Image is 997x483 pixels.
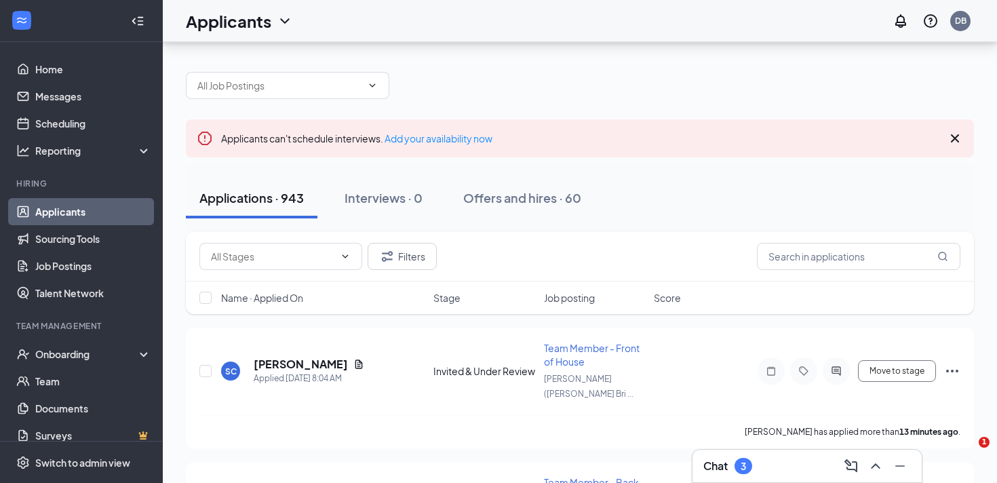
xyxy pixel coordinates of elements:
svg: WorkstreamLogo [15,14,28,27]
div: Invited & Under Review [433,364,536,378]
p: [PERSON_NAME] has applied more than . [745,426,960,438]
a: Scheduling [35,110,151,137]
div: Team Management [16,320,149,332]
span: Team Member - Front of House [544,342,640,368]
a: SurveysCrown [35,422,151,449]
div: Onboarding [35,347,140,361]
svg: Analysis [16,144,30,157]
div: Offers and hires · 60 [463,189,581,206]
span: Job posting [544,291,595,305]
div: Applied [DATE] 8:04 AM [254,372,364,385]
a: Talent Network [35,279,151,307]
svg: Filter [379,248,395,265]
button: ComposeMessage [840,455,862,477]
h1: Applicants [186,9,271,33]
input: All Job Postings [197,78,361,93]
a: Job Postings [35,252,151,279]
div: DB [955,15,966,26]
svg: UserCheck [16,347,30,361]
button: Filter Filters [368,243,437,270]
a: Home [35,56,151,83]
a: Documents [35,395,151,422]
button: Move to stage [858,360,936,382]
span: 1 [979,437,990,448]
a: Sourcing Tools [35,225,151,252]
svg: MagnifyingGlass [937,251,948,262]
iframe: Intercom live chat [951,437,983,469]
svg: Error [197,130,213,147]
span: Applicants can't schedule interviews. [221,132,492,144]
a: Applicants [35,198,151,225]
svg: Tag [796,366,812,376]
svg: Notifications [893,13,909,29]
div: Interviews · 0 [345,189,423,206]
a: Messages [35,83,151,110]
div: SC [225,366,237,377]
b: 13 minutes ago [899,427,958,437]
button: Minimize [889,455,911,477]
span: Stage [433,291,461,305]
a: Add your availability now [385,132,492,144]
svg: Cross [947,130,963,147]
svg: ChevronDown [277,13,293,29]
div: Applications · 943 [199,189,304,206]
svg: Settings [16,456,30,469]
svg: ChevronUp [867,458,884,474]
a: Team [35,368,151,395]
span: Score [654,291,681,305]
span: Name · Applied On [221,291,303,305]
svg: ActiveChat [828,366,844,376]
svg: Ellipses [944,363,960,379]
div: Switch to admin view [35,456,130,469]
svg: Collapse [131,14,144,28]
input: All Stages [211,249,334,264]
svg: ChevronDown [340,251,351,262]
svg: QuestionInfo [922,13,939,29]
div: Hiring [16,178,149,189]
div: Reporting [35,144,152,157]
svg: ChevronDown [367,80,378,91]
svg: ComposeMessage [843,458,859,474]
div: 3 [741,461,746,472]
h3: Chat [703,459,728,474]
button: ChevronUp [865,455,886,477]
svg: Minimize [892,458,908,474]
h5: [PERSON_NAME] [254,357,348,372]
span: [PERSON_NAME] ([PERSON_NAME] Bri ... [544,374,633,399]
svg: Document [353,359,364,370]
svg: Note [763,366,779,376]
input: Search in applications [757,243,960,270]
